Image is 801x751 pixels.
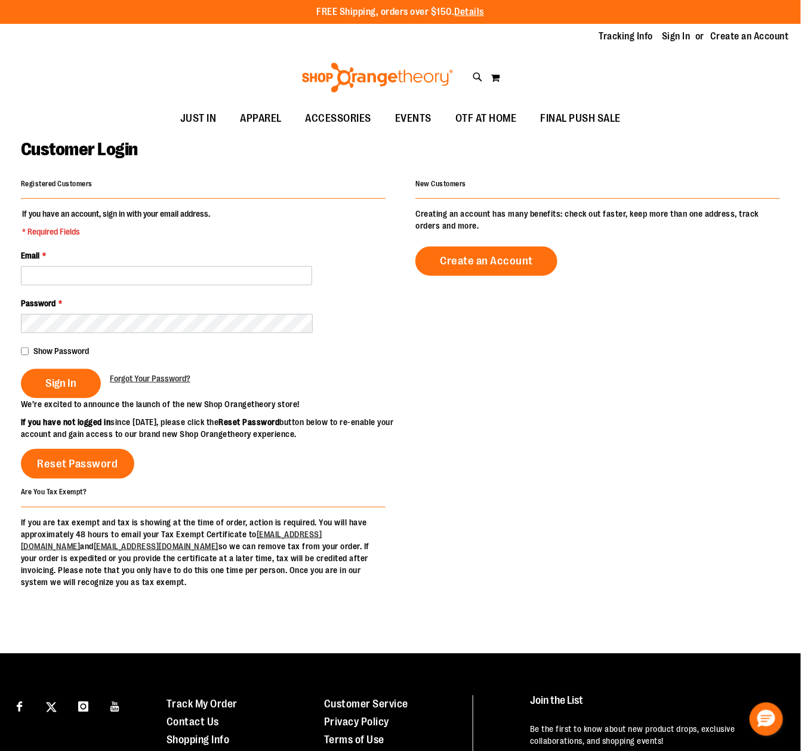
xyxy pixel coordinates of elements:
[9,695,30,716] a: Visit our Facebook page
[21,298,56,308] span: Password
[110,374,190,383] span: Forgot Your Password?
[21,180,93,188] strong: Registered Customers
[317,5,485,19] p: FREE Shipping, orders over $150.
[663,30,691,43] a: Sign In
[599,30,654,43] a: Tracking Info
[22,226,210,238] span: * Required Fields
[21,251,39,260] span: Email
[440,254,533,267] span: Create an Account
[711,30,790,43] a: Create an Account
[45,377,76,390] span: Sign In
[168,105,229,133] a: JUST IN
[21,416,400,440] p: since [DATE], please click the button below to re-enable your account and gain access to our bran...
[105,695,126,716] a: Visit our Youtube page
[306,105,372,132] span: ACCESSORIES
[21,139,138,159] span: Customer Login
[324,716,389,728] a: Privacy Policy
[240,105,282,132] span: APPAREL
[21,449,134,479] a: Reset Password
[294,105,384,133] a: ACCESSORIES
[167,734,230,746] a: Shopping Info
[455,105,517,132] span: OTF AT HOME
[443,105,529,133] a: OTF AT HOME
[383,105,443,133] a: EVENTS
[415,247,557,276] a: Create an Account
[529,105,633,133] a: FINAL PUSH SALE
[300,63,455,93] img: Shop Orangetheory
[167,698,238,710] a: Track My Order
[38,457,118,470] span: Reset Password
[324,698,408,710] a: Customer Service
[21,208,211,238] legend: If you have an account, sign in with your email address.
[110,373,190,384] a: Forgot Your Password?
[94,541,218,551] a: [EMAIL_ADDRESS][DOMAIN_NAME]
[541,105,621,132] span: FINAL PUSH SALE
[21,369,101,398] button: Sign In
[395,105,432,132] span: EVENTS
[21,398,400,410] p: We’re excited to announce the launch of the new Shop Orangetheory store!
[41,695,62,716] a: Visit our X page
[415,208,780,232] p: Creating an account has many benefits: check out faster, keep more than one address, track orders...
[324,734,384,746] a: Terms of Use
[750,703,783,736] button: Hello, have a question? Let’s chat.
[46,702,57,713] img: Twitter
[21,417,111,427] strong: If you have not logged in
[73,695,94,716] a: Visit our Instagram page
[228,105,294,133] a: APPAREL
[415,180,466,188] strong: New Customers
[455,7,485,17] a: Details
[21,488,87,497] strong: Are You Tax Exempt?
[219,417,280,427] strong: Reset Password
[167,716,219,728] a: Contact Us
[33,346,89,356] span: Show Password
[530,724,779,747] p: Be the first to know about new product drops, exclusive collaborations, and shopping events!
[180,105,217,132] span: JUST IN
[530,695,779,718] h4: Join the List
[21,516,386,588] p: If you are tax exempt and tax is showing at the time of order, action is required. You will have ...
